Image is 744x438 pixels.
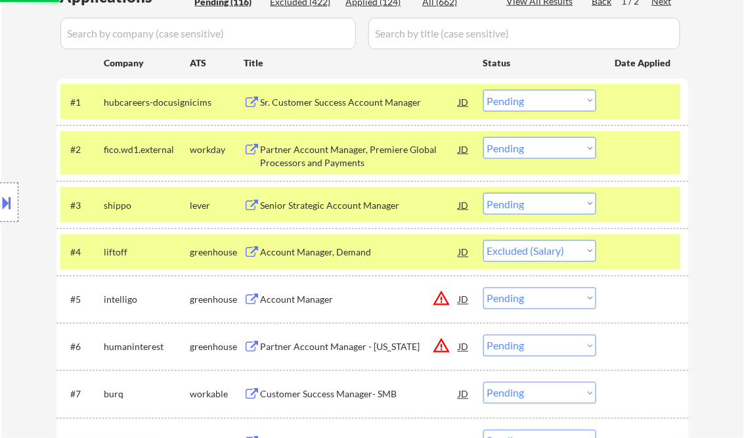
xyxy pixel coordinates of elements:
[433,290,451,308] button: warning_amber
[190,388,244,401] div: workable
[261,199,459,212] div: Senior Strategic Account Manager
[261,341,459,354] div: Partner Account Manager - [US_STATE]
[190,56,244,70] div: ATS
[104,341,190,354] div: humaninterest
[261,294,459,307] div: Account Manager
[433,337,451,355] button: warning_amber
[483,51,596,74] div: Status
[244,56,471,70] div: Title
[458,288,471,311] div: JD
[60,18,356,49] input: Search by company (case sensitive)
[368,18,680,49] input: Search by title (case sensitive)
[261,246,459,259] div: Account Manager, Demand
[104,56,190,70] div: Company
[458,137,471,161] div: JD
[104,388,190,401] div: burq
[261,96,459,109] div: Sr. Customer Success Account Manager
[71,341,94,354] div: #6
[458,335,471,359] div: JD
[458,240,471,264] div: JD
[458,90,471,114] div: JD
[190,341,244,354] div: greenhouse
[458,193,471,217] div: JD
[261,388,459,401] div: Customer Success Manager- SMB
[458,382,471,406] div: JD
[615,56,673,70] div: Date Applied
[261,143,459,169] div: Partner Account Manager, Premiere Global Processors and Payments
[71,388,94,401] div: #7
